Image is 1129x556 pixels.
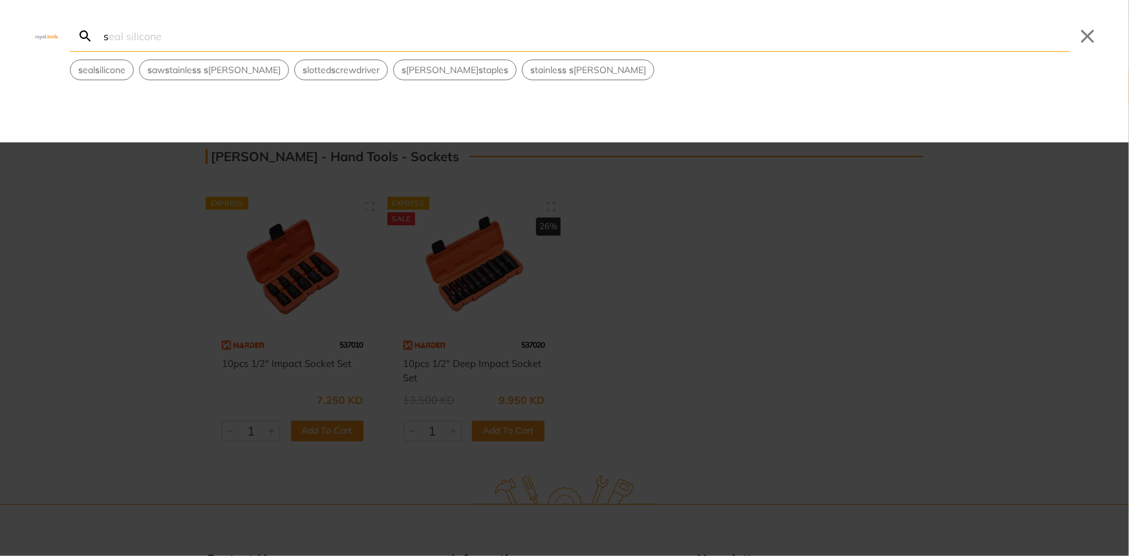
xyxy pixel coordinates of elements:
[303,64,307,76] strong: s
[204,64,208,76] strong: s
[78,64,83,76] strong: s
[393,60,517,80] div: Suggestion: stapler staples
[147,63,281,77] span: aw tainle [PERSON_NAME]
[303,63,380,77] span: lotted crewdriver
[478,64,483,76] strong: s
[140,60,288,80] button: Select suggestion: saw stainless steel
[70,60,134,80] div: Suggestion: seal silicone
[331,64,336,76] strong: s
[530,64,535,76] strong: s
[192,64,197,76] strong: s
[402,64,406,76] strong: s
[294,60,388,80] div: Suggestion: slotted screwdriver
[504,64,508,76] strong: s
[562,64,566,76] strong: s
[165,64,169,76] strong: s
[402,63,508,77] span: [PERSON_NAME] taple
[530,63,646,77] span: tainle [PERSON_NAME]
[101,21,1070,51] input: Search…
[295,60,387,80] button: Select suggestion: slotted screwdriver
[147,64,152,76] strong: s
[95,64,100,76] strong: s
[394,60,516,80] button: Select suggestion: stapler staples
[139,60,289,80] div: Suggestion: saw stainless steel
[78,28,93,44] svg: Search
[197,64,201,76] strong: s
[78,63,125,77] span: eal ilicone
[522,60,654,80] button: Select suggestion: stainless steel
[1077,26,1098,47] button: Close
[522,60,654,80] div: Suggestion: stainless steel
[70,60,133,80] button: Select suggestion: seal silicone
[557,64,562,76] strong: s
[31,33,62,39] img: Close
[569,64,574,76] strong: s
